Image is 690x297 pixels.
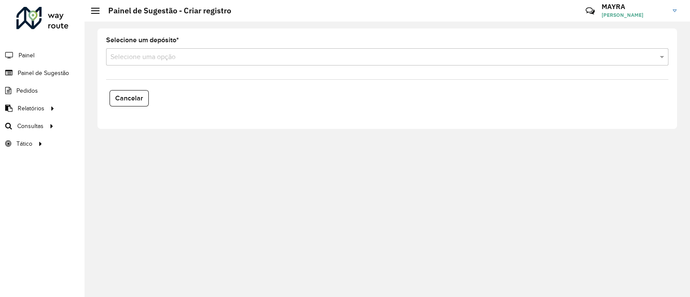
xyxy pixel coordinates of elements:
[602,3,666,11] h3: MAYRA
[115,94,143,102] span: Cancelar
[581,2,599,20] a: Contato Rápido
[106,35,179,45] label: Selecione um depósito
[110,90,149,106] button: Cancelar
[18,104,44,113] span: Relatórios
[19,51,34,60] span: Painel
[100,6,231,16] h2: Painel de Sugestão - Criar registro
[18,69,69,78] span: Painel de Sugestão
[16,139,32,148] span: Tático
[16,86,38,95] span: Pedidos
[602,11,666,19] span: [PERSON_NAME]
[17,122,44,131] span: Consultas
